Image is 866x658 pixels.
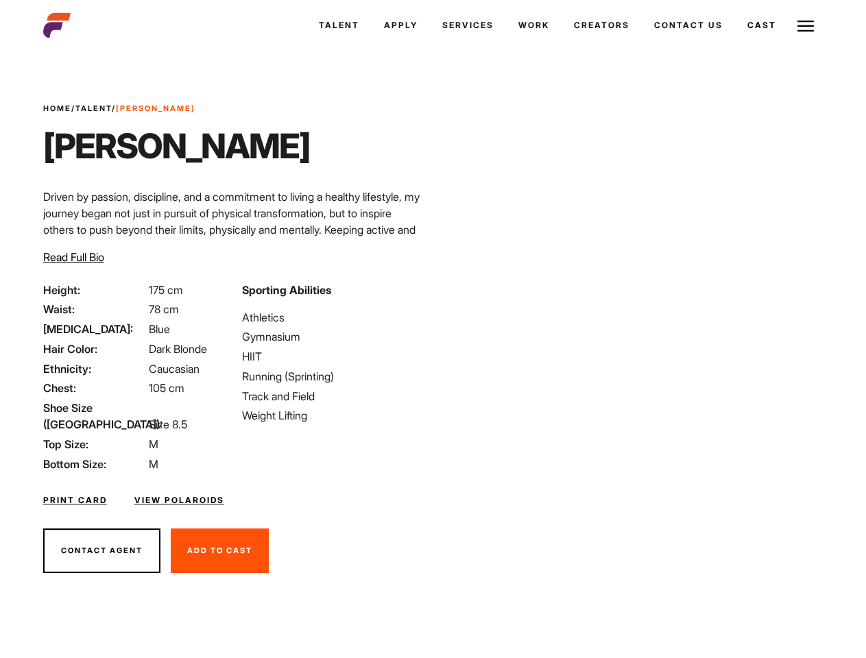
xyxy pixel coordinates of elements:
[242,328,424,345] li: Gymnasium
[43,321,146,337] span: [MEDICAL_DATA]:
[149,417,187,431] span: Size 8.5
[149,342,207,356] span: Dark Blonde
[134,494,224,507] a: View Polaroids
[43,436,146,452] span: Top Size:
[171,528,269,574] button: Add To Cast
[43,103,195,114] span: / /
[242,283,331,297] strong: Sporting Abilities
[43,456,146,472] span: Bottom Size:
[306,7,372,44] a: Talent
[43,301,146,317] span: Waist:
[642,7,735,44] a: Contact Us
[43,250,104,264] span: Read Full Bio
[43,361,146,377] span: Ethnicity:
[149,437,158,451] span: M
[43,528,160,574] button: Contact Agent
[43,494,107,507] a: Print Card
[43,400,146,432] span: Shoe Size ([GEOGRAPHIC_DATA]):
[149,381,184,395] span: 105 cm
[149,362,200,376] span: Caucasian
[562,7,642,44] a: Creators
[797,18,814,34] img: Burger icon
[43,125,310,167] h1: [PERSON_NAME]
[149,302,179,316] span: 78 cm
[75,103,112,113] a: Talent
[43,341,146,357] span: Hair Color:
[242,388,424,404] li: Track and Field
[43,103,71,113] a: Home
[242,348,424,365] li: HIIT
[242,407,424,424] li: Weight Lifting
[43,12,71,39] img: cropped-aefm-brand-fav-22-square.png
[187,546,252,555] span: Add To Cast
[116,103,195,113] strong: [PERSON_NAME]
[43,380,146,396] span: Chest:
[735,7,789,44] a: Cast
[149,283,183,297] span: 175 cm
[43,282,146,298] span: Height:
[242,368,424,385] li: Running (Sprinting)
[43,188,425,271] p: Driven by passion, discipline, and a commitment to living a healthy lifestyle, my journey began n...
[149,322,170,336] span: Blue
[242,309,424,326] li: Athletics
[506,7,562,44] a: Work
[372,7,430,44] a: Apply
[430,7,506,44] a: Services
[149,457,158,471] span: M
[43,249,104,265] button: Read Full Bio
